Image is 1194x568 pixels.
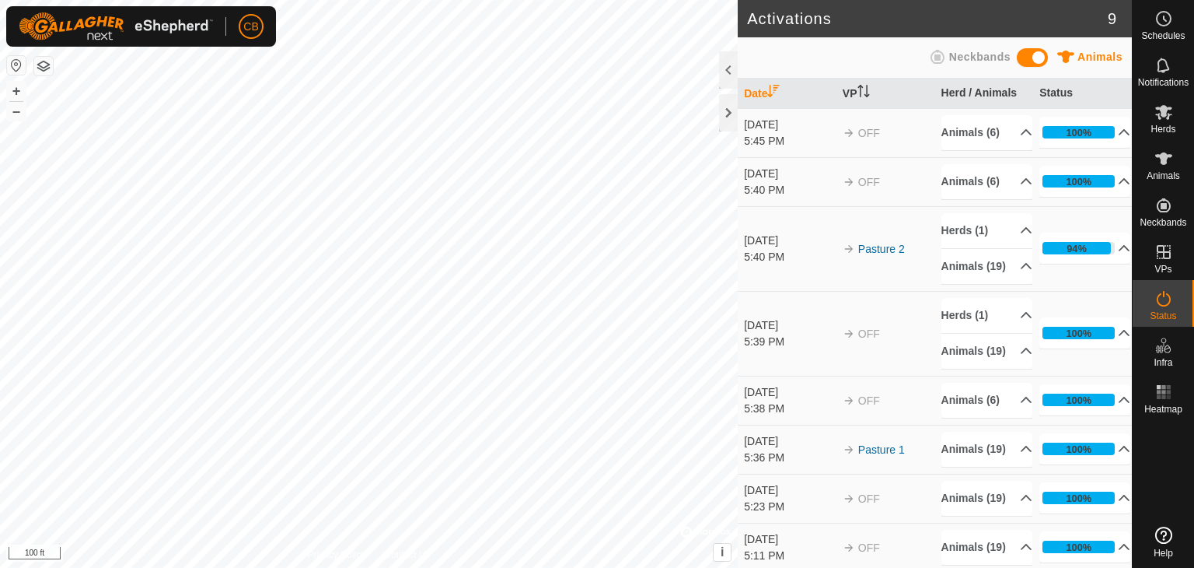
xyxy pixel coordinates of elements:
button: – [7,102,26,121]
p-accordion-header: 100% [1039,531,1130,563]
p-accordion-header: 94% [1039,233,1130,264]
button: + [7,82,26,100]
span: Herds [1150,124,1175,134]
div: [DATE] [744,482,835,499]
span: OFF [858,542,880,554]
div: 5:40 PM [744,249,835,265]
p-accordion-header: 100% [1039,117,1130,148]
div: 100% [1042,541,1115,553]
div: 100% [1066,491,1091,506]
p-accordion-header: Animals (6) [941,164,1032,199]
a: Help [1133,521,1194,564]
p-accordion-header: 100% [1039,317,1130,349]
img: arrow [843,444,855,456]
p-accordion-header: Animals (19) [941,334,1032,369]
a: Contact Us [384,548,430,562]
th: VP [836,79,935,109]
img: arrow [843,328,855,340]
span: Infra [1154,358,1172,367]
img: arrow [843,243,855,255]
span: Animals [1077,51,1122,63]
p-accordion-header: Animals (6) [941,383,1032,418]
span: OFF [858,127,880,139]
h2: Activations [747,9,1108,28]
span: CB [243,19,258,35]
div: 100% [1066,125,1091,140]
div: 100% [1042,327,1115,339]
span: Schedules [1141,31,1185,40]
div: [DATE] [744,166,835,182]
p-sorticon: Activate to sort [857,87,870,100]
span: Neckbands [1140,218,1186,227]
p-accordion-header: Animals (19) [941,432,1032,467]
img: arrow [843,542,855,554]
p-accordion-header: Animals (19) [941,530,1032,565]
span: Animals [1147,171,1180,181]
span: OFF [858,176,880,188]
img: arrow [843,127,855,139]
th: Herd / Animals [935,79,1034,109]
a: Pasture 2 [858,243,905,255]
p-accordion-header: Herds (1) [941,213,1032,248]
div: 5:45 PM [744,133,835,149]
div: 100% [1042,394,1115,406]
a: Privacy Policy [308,548,366,562]
span: VPs [1154,265,1171,274]
th: Date [738,79,836,109]
span: i [721,545,724,559]
div: [DATE] [744,117,835,133]
div: 94% [1067,241,1087,256]
div: 100% [1042,443,1115,455]
div: 5:36 PM [744,450,835,466]
p-accordion-header: Animals (19) [941,481,1032,516]
div: 100% [1042,126,1115,138]
span: OFF [858,328,880,340]
span: Status [1150,311,1176,321]
img: Gallagher Logo [19,12,213,40]
span: Neckbands [949,51,1011,63]
div: 100% [1066,442,1091,457]
p-sorticon: Activate to sort [767,87,780,100]
p-accordion-header: Animals (6) [941,115,1032,150]
p-accordion-header: 100% [1039,384,1130,415]
div: 5:38 PM [744,401,835,417]
p-accordion-header: 100% [1039,482,1130,514]
div: 100% [1066,326,1091,341]
div: 100% [1066,393,1091,408]
button: Map Layers [34,57,53,75]
p-accordion-header: Animals (19) [941,249,1032,284]
p-accordion-header: 100% [1039,166,1130,197]
img: arrow [843,493,855,505]
p-accordion-header: Herds (1) [941,298,1032,333]
div: 5:11 PM [744,548,835,564]
th: Status [1033,79,1132,109]
span: OFF [858,493,880,505]
div: [DATE] [744,384,835,401]
span: OFF [858,394,880,407]
span: Heatmap [1144,405,1182,414]
div: 100% [1066,174,1091,189]
div: 100% [1042,175,1115,188]
span: Help [1154,549,1173,558]
div: 100% [1066,540,1091,555]
button: Reset Map [7,56,26,75]
div: [DATE] [744,233,835,249]
div: 5:23 PM [744,499,835,515]
a: Pasture 1 [858,444,905,456]
button: i [714,544,731,561]
div: 5:39 PM [744,334,835,350]
div: 100% [1042,492,1115,504]
div: 5:40 PM [744,182,835,198]
div: [DATE] [744,531,835,548]
p-accordion-header: 100% [1039,433,1130,465]
div: [DATE] [744,433,835,450]
img: arrow [843,394,855,407]
div: 94% [1042,242,1115,254]
span: 9 [1108,7,1116,30]
div: [DATE] [744,317,835,334]
img: arrow [843,176,855,188]
span: Notifications [1138,78,1189,87]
